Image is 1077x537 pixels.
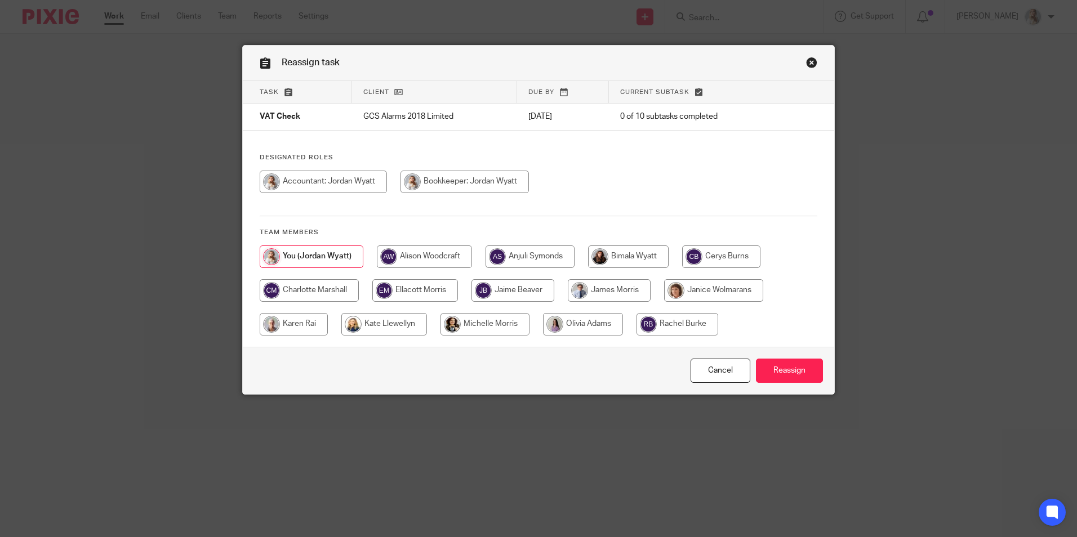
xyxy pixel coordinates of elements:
h4: Designated Roles [260,153,817,162]
span: Client [363,89,389,95]
span: VAT Check [260,113,300,121]
td: 0 of 10 subtasks completed [609,104,785,131]
input: Reassign [756,359,823,383]
a: Close this dialog window [806,57,817,72]
p: GCS Alarms 2018 Limited [363,111,506,122]
span: Task [260,89,279,95]
h4: Team members [260,228,817,237]
span: Due by [528,89,554,95]
a: Close this dialog window [691,359,750,383]
span: Reassign task [282,58,340,67]
p: [DATE] [528,111,598,122]
span: Current subtask [620,89,689,95]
